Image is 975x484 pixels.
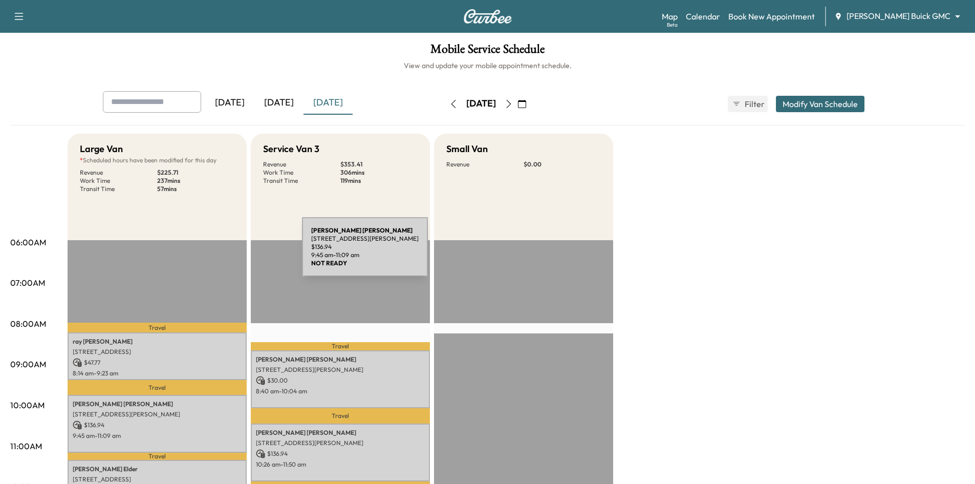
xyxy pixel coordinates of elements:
[254,91,304,115] div: [DATE]
[466,97,496,110] div: [DATE]
[80,185,157,193] p: Transit Time
[73,432,242,440] p: 9:45 am - 11:09 am
[256,355,425,364] p: [PERSON_NAME] [PERSON_NAME]
[10,43,965,60] h1: Mobile Service Schedule
[256,387,425,395] p: 8:40 am - 10:04 am
[157,185,234,193] p: 57 mins
[256,439,425,447] p: [STREET_ADDRESS][PERSON_NAME]
[251,408,430,424] p: Travel
[73,338,242,346] p: ray [PERSON_NAME]
[263,142,319,156] h5: Service Van 3
[10,277,45,289] p: 07:00AM
[446,142,488,156] h5: Small Van
[524,160,601,169] p: $ 0.00
[73,400,242,408] p: [PERSON_NAME] [PERSON_NAME]
[256,376,425,385] p: $ 30.00
[10,399,45,411] p: 10:00AM
[73,348,242,356] p: [STREET_ADDRESS]
[304,91,353,115] div: [DATE]
[745,98,763,110] span: Filter
[340,177,418,185] p: 119 mins
[662,10,678,23] a: MapBeta
[263,169,340,177] p: Work Time
[73,410,242,418] p: [STREET_ADDRESS][PERSON_NAME]
[340,160,418,169] p: $ 353.41
[256,366,425,374] p: [STREET_ADDRESS][PERSON_NAME]
[667,21,678,29] div: Beta
[80,177,157,185] p: Work Time
[73,465,242,473] p: [PERSON_NAME] Elder
[68,323,247,332] p: Travel
[80,156,234,164] p: Scheduled hours have been modified for this day
[256,460,425,469] p: 10:26 am - 11:50 am
[68,380,247,395] p: Travel
[68,453,247,459] p: Travel
[728,10,815,23] a: Book New Appointment
[10,236,46,248] p: 06:00AM
[340,169,418,177] p: 306 mins
[73,420,242,430] p: $ 136.94
[73,358,242,367] p: $ 47.77
[847,10,950,22] span: [PERSON_NAME] Buick GMC
[80,142,123,156] h5: Large Van
[205,91,254,115] div: [DATE]
[157,177,234,185] p: 237 mins
[10,358,46,370] p: 09:00AM
[463,9,512,24] img: Curbee Logo
[251,342,430,350] p: Travel
[776,96,864,112] button: Modify Van Schedule
[263,177,340,185] p: Transit Time
[446,160,524,169] p: Revenue
[73,475,242,483] p: [STREET_ADDRESS]
[80,169,157,177] p: Revenue
[728,96,768,112] button: Filter
[686,10,720,23] a: Calendar
[10,440,42,452] p: 11:00AM
[10,60,965,71] h6: View and update your mobile appointment schedule.
[256,449,425,458] p: $ 136.94
[73,369,242,377] p: 8:14 am - 9:23 am
[10,318,46,330] p: 08:00AM
[157,169,234,177] p: $ 225.71
[256,429,425,437] p: [PERSON_NAME] [PERSON_NAME]
[263,160,340,169] p: Revenue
